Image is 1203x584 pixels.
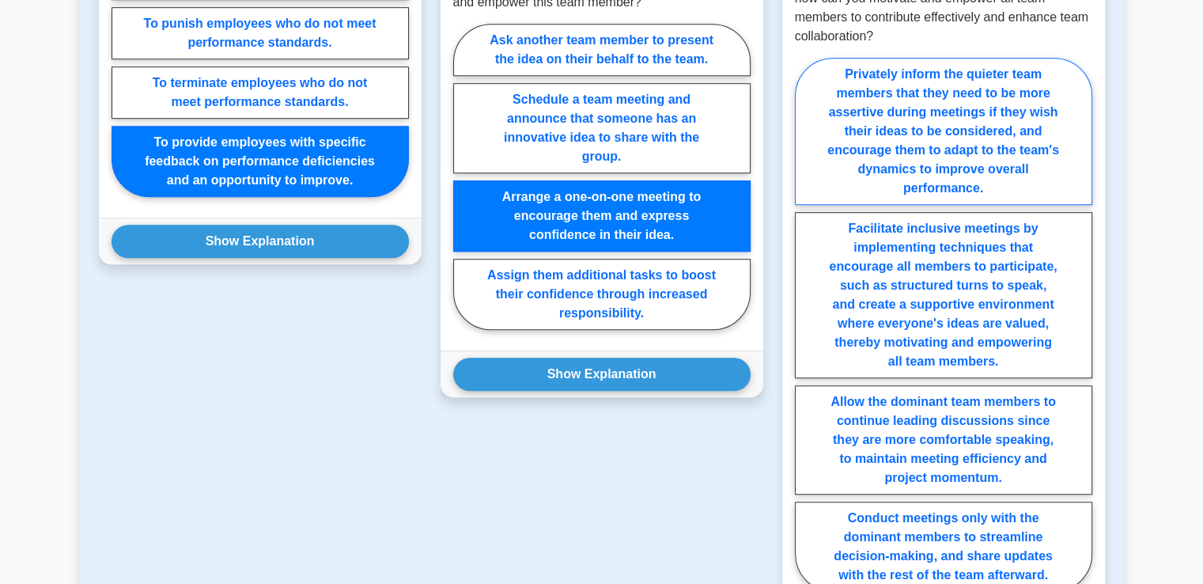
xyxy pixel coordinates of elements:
[795,58,1092,205] label: Privately inform the quieter team members that they need to be more assertive during meetings if ...
[453,83,751,173] label: Schedule a team meeting and announce that someone has an innovative idea to share with the group.
[795,212,1092,378] label: Facilitate inclusive meetings by implementing techniques that encourage all members to participat...
[795,385,1092,495] label: Allow the dominant team members to continue leading discussions since they are more comfortable s...
[112,225,409,258] button: Show Explanation
[453,24,751,76] label: Ask another team member to present the idea on their behalf to the team.
[453,180,751,252] label: Arrange a one-on-one meeting to encourage them and express confidence in their idea.
[112,126,409,197] label: To provide employees with specific feedback on performance deficiencies and an opportunity to imp...
[112,7,409,59] label: To punish employees who do not meet performance standards.
[112,66,409,119] label: To terminate employees who do not meet performance standards.
[453,259,751,330] label: Assign them additional tasks to boost their confidence through increased responsibility.
[453,358,751,391] button: Show Explanation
